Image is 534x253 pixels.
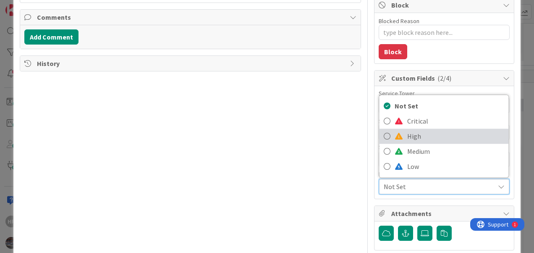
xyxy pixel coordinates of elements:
button: Block [379,44,407,59]
span: History [37,58,346,69]
div: 1 [44,3,46,10]
span: Attachments [391,208,499,219]
span: Not Set [384,181,490,192]
label: Blocked Reason [379,17,419,25]
a: High [380,129,509,144]
span: Comments [37,12,346,22]
button: Add Comment [24,29,79,45]
div: Priority [379,171,510,177]
div: Service Tower [379,90,510,96]
span: Not Set [395,100,505,112]
a: Low [380,159,509,174]
a: Not Set [380,98,509,113]
a: Medium [380,144,509,159]
span: ( 2/4 ) [437,74,451,82]
a: Critical [380,113,509,129]
span: Critical [407,115,505,127]
span: Low [407,160,505,173]
span: Medium [407,145,505,158]
span: Custom Fields [391,73,499,83]
span: Support [18,1,38,11]
span: High [407,130,505,142]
